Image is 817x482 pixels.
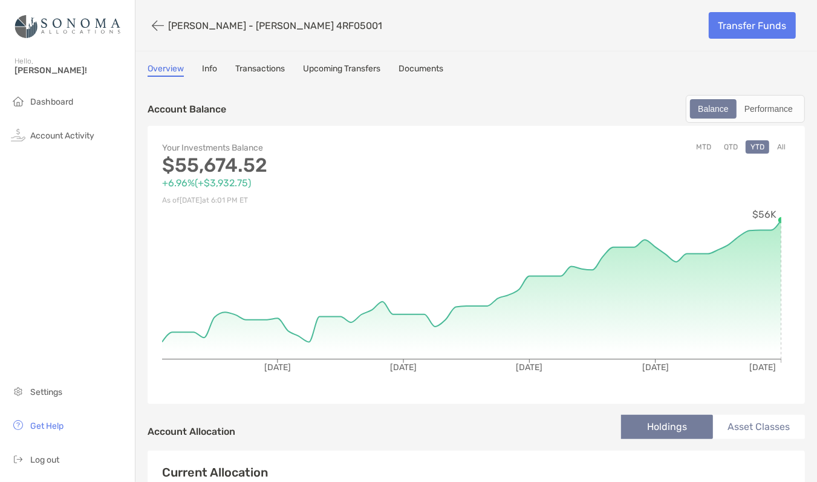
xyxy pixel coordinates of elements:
[713,415,805,439] li: Asset Classes
[30,131,94,141] span: Account Activity
[202,64,217,77] a: Info
[399,64,443,77] a: Documents
[709,12,796,39] a: Transfer Funds
[719,140,743,154] button: QTD
[162,140,477,155] p: Your Investments Balance
[148,102,226,117] p: Account Balance
[749,362,776,373] tspan: [DATE]
[11,94,25,108] img: household icon
[30,421,63,431] span: Get Help
[162,175,477,191] p: +6.96% ( +$3,932.75 )
[621,415,713,439] li: Holdings
[303,64,380,77] a: Upcoming Transfers
[686,95,805,123] div: segmented control
[148,64,184,77] a: Overview
[516,362,542,373] tspan: [DATE]
[30,97,73,107] span: Dashboard
[746,140,769,154] button: YTD
[772,140,790,154] button: All
[30,455,59,465] span: Log out
[264,362,291,373] tspan: [DATE]
[11,128,25,142] img: activity icon
[11,418,25,432] img: get-help icon
[162,465,268,480] h4: Current Allocation
[162,158,477,173] p: $55,674.52
[691,100,735,117] div: Balance
[691,140,716,154] button: MTD
[162,193,477,208] p: As of [DATE] at 6:01 PM ET
[30,387,62,397] span: Settings
[15,65,128,76] span: [PERSON_NAME]!
[11,452,25,466] img: logout icon
[11,384,25,399] img: settings icon
[235,64,285,77] a: Transactions
[752,209,776,220] tspan: $56K
[738,100,799,117] div: Performance
[390,362,417,373] tspan: [DATE]
[168,20,382,31] p: [PERSON_NAME] - [PERSON_NAME] 4RF05001
[642,362,669,373] tspan: [DATE]
[15,5,120,48] img: Zoe Logo
[148,426,235,437] h4: Account Allocation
